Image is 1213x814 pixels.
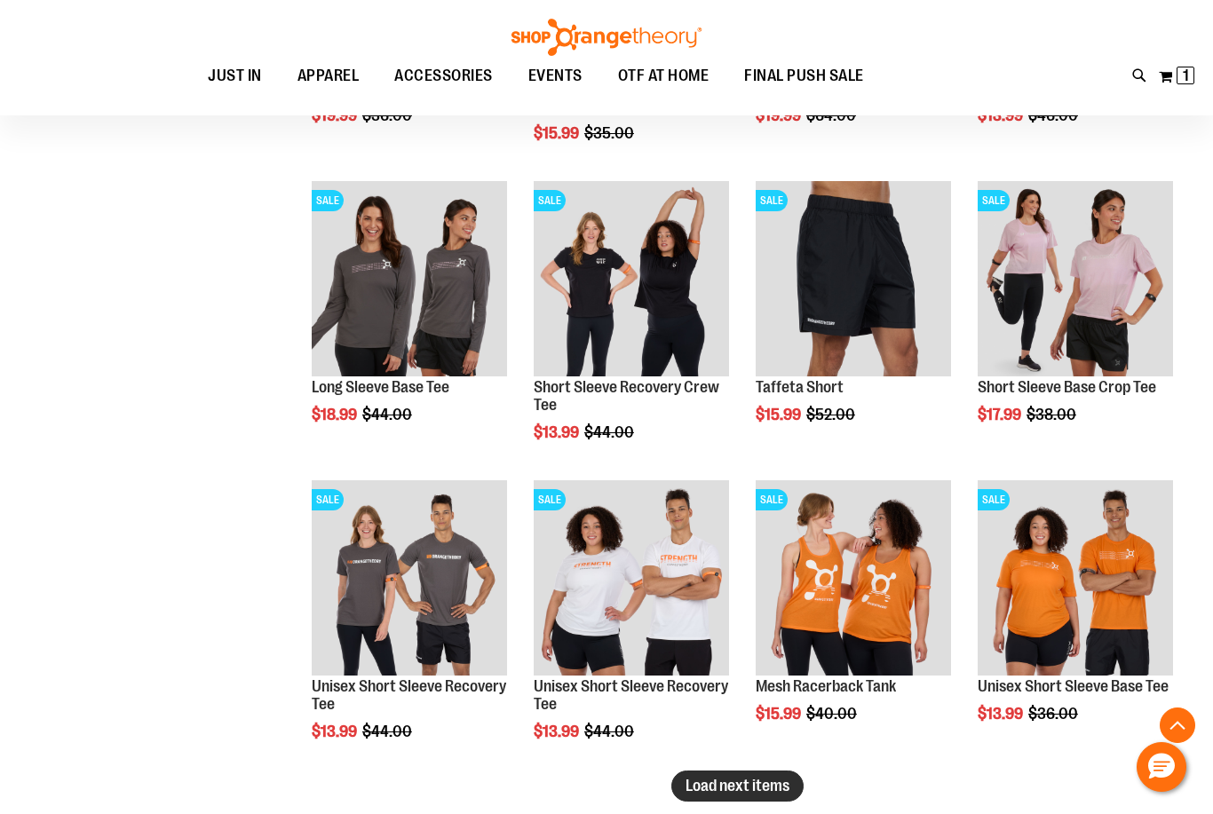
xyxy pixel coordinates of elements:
[978,480,1173,676] img: Product image for Unisex Short Sleeve Base Tee
[756,480,951,676] img: Product image for Mesh Racerback Tank
[978,107,1026,124] span: $13.99
[303,471,516,786] div: product
[584,723,637,740] span: $44.00
[312,723,360,740] span: $13.99
[978,705,1026,723] span: $13.99
[534,181,729,376] img: Product image for Short Sleeve Recovery Crew Tee
[312,489,344,510] span: SALE
[806,406,858,423] span: $52.00
[528,56,583,96] span: EVENTS
[747,471,960,768] div: product
[1027,406,1079,423] span: $38.00
[978,489,1010,510] span: SALE
[525,172,738,486] div: product
[208,56,262,96] span: JUST IN
[756,705,804,723] span: $15.99
[534,181,729,379] a: Product image for Short Sleeve Recovery Crew TeeSALE
[756,181,951,379] a: Product image for Taffeta ShortSALE
[534,723,582,740] span: $13.99
[312,378,449,396] a: Long Sleeve Base Tee
[312,480,507,676] img: Product image for Unisex Short Sleeve Recovery Tee
[312,181,507,379] a: Product image for Long Sleeve Base TeeSALE
[618,56,710,96] span: OTF AT HOME
[978,378,1156,396] a: Short Sleeve Base Crop Tee
[1028,107,1081,124] span: $46.00
[978,181,1173,376] img: Product image for Short Sleeve Base Crop Tee
[303,172,516,469] div: product
[534,378,719,414] a: Short Sleeve Recovery Crew Tee
[671,771,804,802] button: Load next items
[584,124,637,142] span: $35.00
[978,677,1169,695] a: Unisex Short Sleeve Base Tee
[190,56,280,97] a: JUST IN
[297,56,360,96] span: APPAREL
[756,181,951,376] img: Product image for Taffeta Short
[978,406,1024,423] span: $17.99
[1183,67,1189,84] span: 1
[756,378,844,396] a: Taffeta Short
[280,56,377,97] a: APPAREL
[756,190,788,211] span: SALE
[584,423,637,441] span: $44.00
[362,406,415,423] span: $44.00
[534,489,566,510] span: SALE
[394,56,493,96] span: ACCESSORIES
[600,56,727,97] a: OTF AT HOME
[978,190,1010,211] span: SALE
[534,124,582,142] span: $15.99
[1028,705,1081,723] span: $36.00
[744,56,864,96] span: FINAL PUSH SALE
[806,705,860,723] span: $40.00
[969,471,1182,768] div: product
[511,56,600,97] a: EVENTS
[978,480,1173,678] a: Product image for Unisex Short Sleeve Base TeeSALE
[525,471,738,786] div: product
[756,406,804,423] span: $15.99
[978,181,1173,379] a: Product image for Short Sleeve Base Crop TeeSALE
[726,56,882,96] a: FINAL PUSH SALE
[756,107,804,124] span: $19.99
[1160,707,1195,743] button: Back To Top
[362,723,415,740] span: $44.00
[756,489,788,510] span: SALE
[1137,742,1186,792] button: Hello, have a question? Let’s chat.
[747,172,960,469] div: product
[534,677,728,713] a: Unisex Short Sleeve Recovery Tee
[312,181,507,376] img: Product image for Long Sleeve Base Tee
[806,107,859,124] span: $64.00
[312,107,360,124] span: $19.99
[534,423,582,441] span: $13.99
[969,172,1182,469] div: product
[756,677,896,695] a: Mesh Racerback Tank
[312,677,506,713] a: Unisex Short Sleeve Recovery Tee
[312,190,344,211] span: SALE
[686,777,789,794] span: Load next items
[534,480,729,676] img: Product image for Unisex Short Sleeve Recovery Tee
[756,480,951,678] a: Product image for Mesh Racerback TankSALE
[312,480,507,678] a: Product image for Unisex Short Sleeve Recovery TeeSALE
[534,480,729,678] a: Product image for Unisex Short Sleeve Recovery TeeSALE
[509,19,704,56] img: Shop Orangetheory
[534,190,566,211] span: SALE
[377,56,511,97] a: ACCESSORIES
[312,406,360,423] span: $18.99
[362,107,415,124] span: $36.00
